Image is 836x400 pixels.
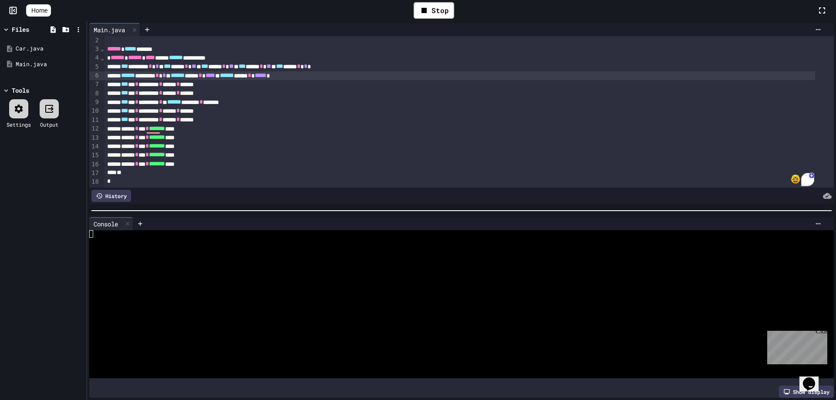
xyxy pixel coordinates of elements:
div: 8 [89,89,100,98]
div: 4 [89,54,100,62]
div: Settings [7,121,31,128]
div: 16 [89,160,100,169]
div: 7 [89,80,100,89]
iframe: chat widget [799,365,827,391]
div: To enrich screen reader interactions, please activate Accessibility in Grammarly extension settings [104,26,834,187]
div: Files [12,25,29,34]
div: 10 [89,107,100,115]
div: 11 [89,116,100,124]
div: Main.java [89,25,129,34]
div: Stop [414,2,454,19]
div: Chat with us now!Close [3,3,60,55]
div: 2 [89,36,100,45]
div: Tools [12,86,29,95]
div: Main.java [89,23,140,36]
span: Fold line [100,54,104,61]
div: 15 [89,151,100,160]
div: Output [40,121,58,128]
div: Console [89,217,133,230]
div: 12 [89,124,100,133]
div: Show display [779,386,834,398]
div: Console [89,219,122,229]
div: 3 [89,45,100,54]
div: 6 [89,71,100,80]
iframe: chat widget [764,327,827,364]
div: 17 [89,169,100,178]
div: History [91,190,131,202]
div: 5 [89,63,100,71]
div: Main.java [16,60,84,69]
span: Home [31,6,47,15]
a: Home [26,4,51,17]
div: 14 [89,142,100,151]
span: Fold line [100,45,104,52]
div: Car.java [16,44,84,53]
div: 9 [89,98,100,107]
div: 18 [89,178,100,186]
div: 13 [89,134,100,142]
